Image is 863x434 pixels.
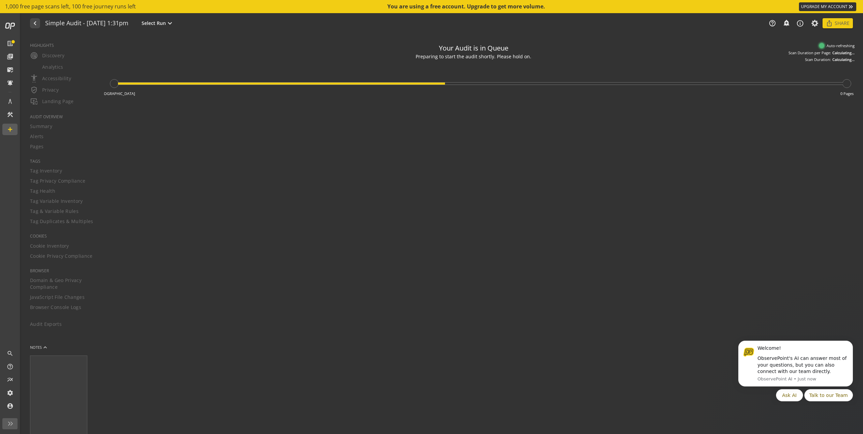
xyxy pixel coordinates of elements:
[42,344,49,351] mat-icon: keyboard_arrow_up
[7,363,13,370] mat-icon: help_outline
[7,390,13,396] mat-icon: settings
[788,50,831,56] div: Scan Duration per Page:
[823,18,853,28] button: Share
[769,20,776,27] mat-icon: help_outline
[416,53,531,60] div: Preparing to start the audit shortly. Please hold on.
[7,66,13,73] mat-icon: mark_email_read
[7,126,13,133] mat-icon: add
[45,20,128,27] h1: Simple Audit - 29 September 2025 | 1:31pm
[847,3,854,10] mat-icon: keyboard_double_arrow_right
[7,98,13,105] mat-icon: architecture
[832,50,855,56] div: Calculating...
[7,350,13,357] mat-icon: search
[7,53,13,60] mat-icon: library_books
[835,17,850,29] span: Share
[796,20,804,27] mat-icon: info_outline
[728,335,863,405] iframe: Intercom notifications message
[819,43,855,49] div: Auto-refreshing
[31,19,38,27] mat-icon: navigate_before
[7,376,13,383] mat-icon: multiline_chart
[7,111,13,118] mat-icon: construction
[387,3,546,10] div: You are using a free account. Upgrade to get more volume.
[840,91,854,96] div: 0 Pages
[826,20,833,27] mat-icon: ios_share
[30,339,49,355] button: NOTES
[5,3,136,10] span: 1,000 free page scans left, 100 free journey runs left
[805,57,831,62] div: Scan Duration:
[7,403,13,409] mat-icon: account_circle
[783,19,790,26] mat-icon: add_alert
[166,19,174,27] mat-icon: expand_more
[140,19,175,28] button: Select Run
[439,43,508,53] div: Your Audit is in Queue
[7,40,13,47] mat-icon: list_alt
[799,2,856,11] a: UPGRADE MY ACCOUNT
[832,57,855,62] div: Calculating...
[7,80,13,86] mat-icon: notifications_active
[142,20,166,27] span: Select Run
[93,91,135,96] div: In [GEOGRAPHIC_DATA]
